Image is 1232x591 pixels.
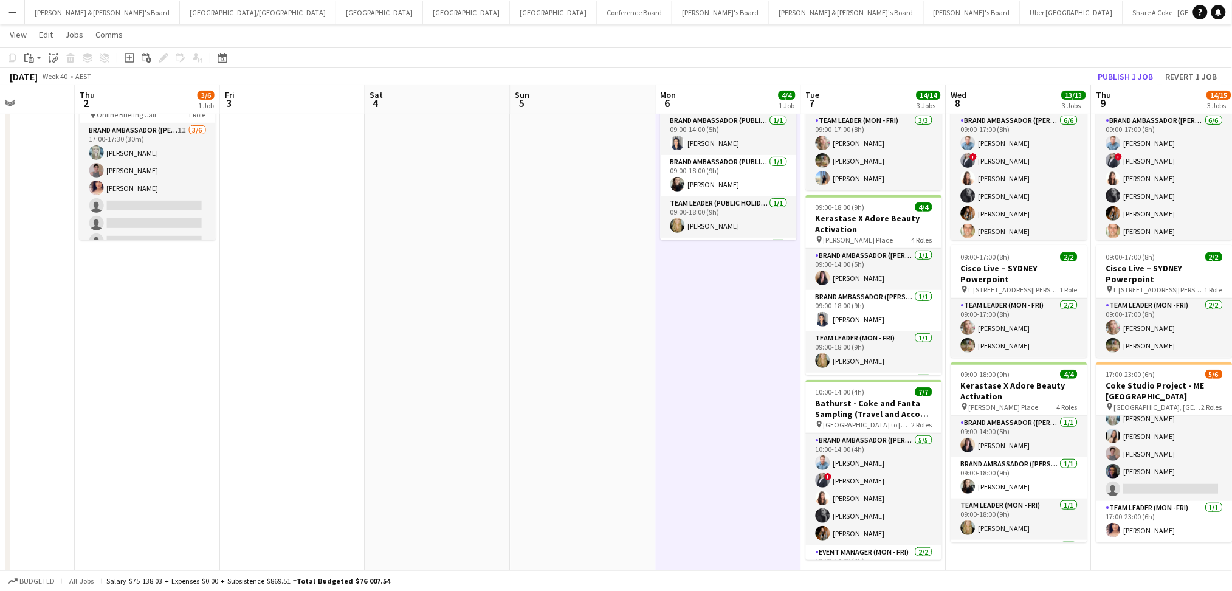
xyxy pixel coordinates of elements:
button: [GEOGRAPHIC_DATA]/[GEOGRAPHIC_DATA] [180,1,336,24]
button: [GEOGRAPHIC_DATA] [423,1,510,24]
span: Total Budgeted $76 007.54 [297,576,390,586]
span: View [10,29,27,40]
button: Uber [GEOGRAPHIC_DATA] [1020,1,1123,24]
span: Comms [95,29,123,40]
a: Edit [34,27,58,43]
button: Revert 1 job [1161,69,1222,85]
a: Comms [91,27,128,43]
a: View [5,27,32,43]
button: Budgeted [6,575,57,588]
button: Conference Board [597,1,672,24]
button: [PERSON_NAME]'s Board [924,1,1020,24]
div: [DATE] [10,71,38,83]
a: Jobs [60,27,88,43]
button: [PERSON_NAME] & [PERSON_NAME]'s Board [769,1,924,24]
span: Budgeted [19,577,55,586]
button: [PERSON_NAME]'s Board [672,1,769,24]
span: Edit [39,29,53,40]
button: [PERSON_NAME] & [PERSON_NAME]'s Board [25,1,180,24]
span: Jobs [65,29,83,40]
div: AEST [75,72,91,81]
div: Salary $75 138.03 + Expenses $0.00 + Subsistence $869.51 = [106,576,390,586]
button: [GEOGRAPHIC_DATA] [510,1,597,24]
button: Publish 1 job [1093,69,1158,85]
span: All jobs [67,576,96,586]
span: Week 40 [40,72,71,81]
button: [GEOGRAPHIC_DATA] [336,1,423,24]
